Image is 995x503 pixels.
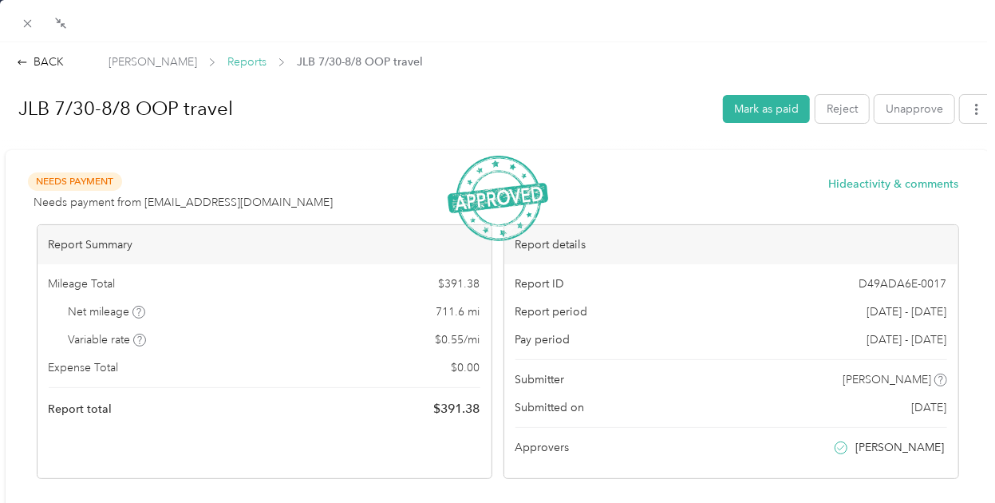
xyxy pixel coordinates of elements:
[867,303,947,320] span: [DATE] - [DATE]
[906,414,995,503] iframe: Everlance-gr Chat Button Frame
[297,53,423,70] span: JLB 7/30-8/8 OOP travel
[17,53,64,70] div: BACK
[68,331,146,348] span: Variable rate
[109,53,197,70] span: [PERSON_NAME]
[515,275,565,292] span: Report ID
[515,399,585,416] span: Submitted on
[504,225,958,264] div: Report details
[34,194,333,211] span: Needs payment from [EMAIL_ADDRESS][DOMAIN_NAME]
[68,303,145,320] span: Net mileage
[436,303,480,320] span: 711.6 mi
[452,359,480,376] span: $ 0.00
[49,359,119,376] span: Expense Total
[855,439,944,456] span: [PERSON_NAME]
[448,156,548,241] img: ApprovedStamp
[436,331,480,348] span: $ 0.55 / mi
[815,95,869,123] button: Reject
[515,331,571,348] span: Pay period
[859,275,947,292] span: D49ADA6E-0017
[843,371,931,388] span: [PERSON_NAME]
[723,95,810,123] button: Mark as paid
[227,53,267,70] span: Reports
[875,95,954,123] button: Unapprove
[867,331,947,348] span: [DATE] - [DATE]
[28,172,122,191] span: Needs Payment
[515,439,570,456] span: Approvers
[515,303,588,320] span: Report period
[434,399,480,418] span: $ 391.38
[439,275,480,292] span: $ 391.38
[515,371,565,388] span: Submitter
[912,399,947,416] span: [DATE]
[38,225,492,264] div: Report Summary
[829,176,959,192] button: Hideactivity & comments
[2,89,712,128] h1: JLB 7/30-8/8 OOP travel
[49,401,113,418] span: Report total
[49,275,116,292] span: Mileage Total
